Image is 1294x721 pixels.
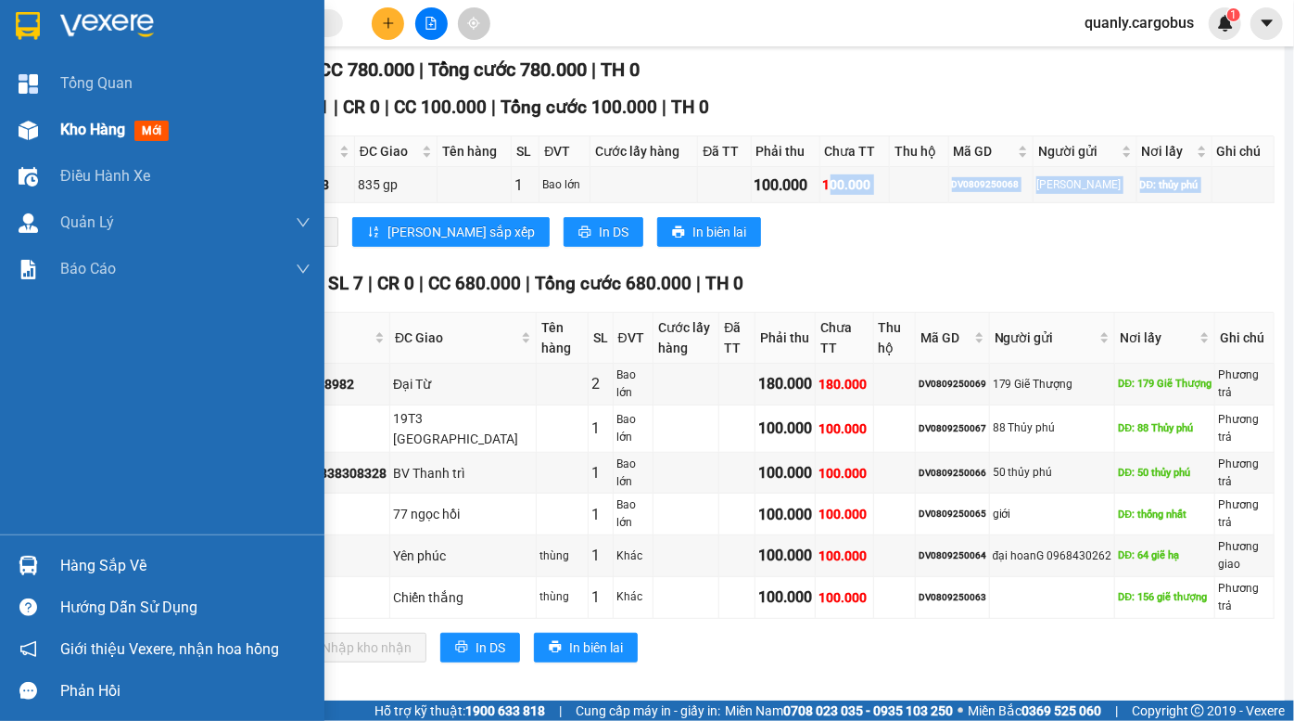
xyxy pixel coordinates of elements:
[415,7,448,40] button: file-add
[60,164,150,187] span: Điều hành xe
[919,590,986,605] div: DV0809250063
[19,556,38,575] img: warehouse-icon
[919,548,986,563] div: DV0809250064
[616,456,650,491] div: Bao lớn
[758,503,812,526] div: 100.000
[387,222,535,242] span: [PERSON_NAME] sắp xếp
[385,97,389,118] span: |
[705,273,743,294] span: TH 0
[419,58,424,81] span: |
[374,701,545,721] span: Hỗ trợ kỹ thuật:
[368,273,373,294] span: |
[755,313,816,364] th: Phải thu
[591,544,610,567] div: 1
[19,682,37,700] span: message
[616,588,650,606] div: Khác
[559,701,562,721] span: |
[1218,580,1271,615] div: Phương trả
[1218,367,1271,402] div: Phương trả
[1142,141,1193,161] span: Nơi lấy
[539,547,585,565] div: thùng
[818,418,869,439] div: 100.000
[393,374,533,394] div: Đại Từ
[1036,176,1134,194] div: [PERSON_NAME]
[537,313,589,364] th: Tên hàng
[393,546,533,566] div: Yên phúc
[19,213,38,233] img: warehouse-icon
[393,408,533,449] div: 19T3 [GEOGRAPHIC_DATA]
[916,453,990,495] td: DV0809250066
[696,273,701,294] span: |
[1191,704,1204,717] span: copyright
[993,419,1112,437] div: 88 Thủy phú
[1227,8,1240,21] sup: 1
[343,97,380,118] span: CR 0
[993,464,1112,482] div: 50 thủy phú
[692,222,746,242] span: In biên lai
[526,273,530,294] span: |
[758,544,812,567] div: 100.000
[616,367,650,402] div: Bao lớn
[1115,701,1118,721] span: |
[319,58,414,81] span: CC 780.000
[394,97,487,118] span: CC 100.000
[569,637,623,658] span: In biên lai
[752,136,820,167] th: Phải thu
[657,217,761,247] button: printerIn biên lai
[916,364,990,406] td: DV0809250069
[725,701,953,721] span: Miền Nam
[428,58,587,81] span: Tổng cước 780.000
[758,417,812,440] div: 100.000
[60,121,125,138] span: Kho hàng
[589,313,614,364] th: SL
[758,372,812,395] div: 180.000
[616,411,650,446] div: Bao lớn
[698,136,751,167] th: Đã TT
[578,225,591,240] span: printer
[614,313,653,364] th: ĐVT
[616,496,650,532] div: Bao lớn
[1120,328,1196,348] span: Nơi lấy
[19,121,38,140] img: warehouse-icon
[382,17,395,30] span: plus
[616,547,650,565] div: Khác
[534,633,638,663] button: printerIn biên lai
[590,136,698,167] th: Cước lấy hàng
[539,136,590,167] th: ĐVT
[377,273,414,294] span: CR 0
[783,703,953,718] strong: 0708 023 035 - 0935 103 250
[591,461,610,484] div: 1
[818,546,869,566] div: 100.000
[352,217,550,247] button: sort-ascending[PERSON_NAME] sắp xếp
[952,177,1030,192] div: DV0809250068
[1118,547,1212,563] div: DĐ: 64 giẽ hạ
[60,552,311,580] div: Hàng sắp về
[19,260,38,279] img: solution-icon
[919,507,986,521] div: DV0809250065
[949,167,1034,203] td: DV0809250068
[874,313,916,364] th: Thu hộ
[1021,703,1101,718] strong: 0369 525 060
[438,136,512,167] th: Tên hàng
[19,599,37,616] span: question-circle
[440,633,520,663] button: printerIn DS
[458,7,490,40] button: aim
[671,97,709,118] span: TH 0
[1118,507,1212,522] div: DĐ: thống nhất
[1230,8,1237,21] span: 1
[591,372,610,395] div: 2
[1218,411,1271,446] div: Phương trả
[920,328,970,348] span: Mã GD
[60,637,279,661] span: Giới thiệu Vexere, nhận hoa hồng
[1218,538,1271,573] div: Phương giao
[542,176,587,194] div: Bao lớn
[360,141,418,161] span: ĐC Giao
[19,74,38,94] img: dashboard-icon
[334,97,338,118] span: |
[758,461,812,484] div: 100.000
[60,594,311,622] div: Hướng dẫn sử dụng
[393,463,533,483] div: BV Thanh trì
[60,677,311,705] div: Phản hồi
[1259,15,1275,32] span: caret-down
[501,97,657,118] span: Tổng cước 100.000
